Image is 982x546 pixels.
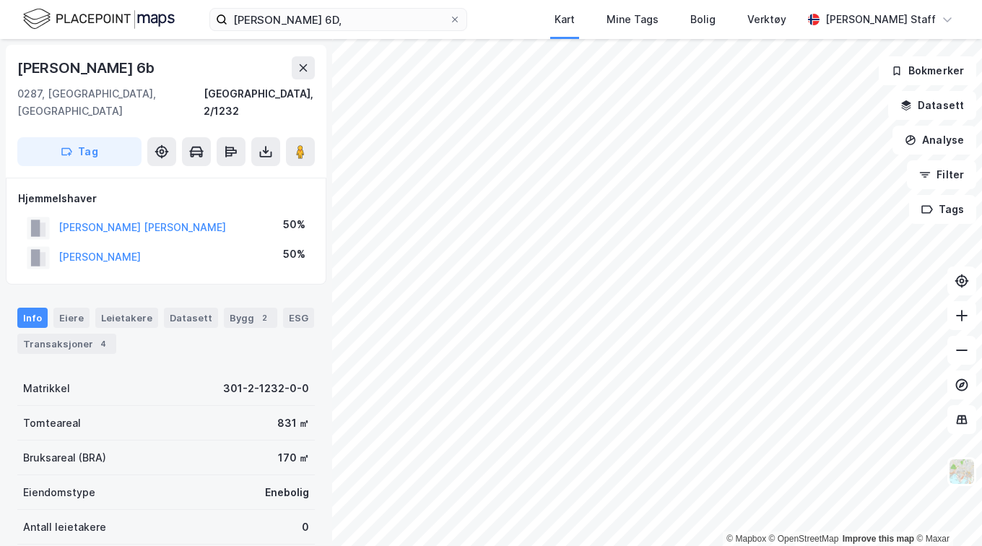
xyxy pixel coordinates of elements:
[23,484,95,501] div: Eiendomstype
[95,308,158,328] div: Leietakere
[726,534,766,544] a: Mapbox
[224,308,277,328] div: Bygg
[909,195,976,224] button: Tags
[223,380,309,397] div: 301-2-1232-0-0
[948,458,976,485] img: Z
[888,91,976,120] button: Datasett
[265,484,309,501] div: Enebolig
[283,216,305,233] div: 50%
[910,477,982,546] iframe: Chat Widget
[164,308,218,328] div: Datasett
[17,56,157,79] div: [PERSON_NAME] 6b
[23,380,70,397] div: Matrikkel
[607,11,659,28] div: Mine Tags
[23,449,106,467] div: Bruksareal (BRA)
[555,11,575,28] div: Kart
[53,308,90,328] div: Eiere
[825,11,936,28] div: [PERSON_NAME] Staff
[879,56,976,85] button: Bokmerker
[23,6,175,32] img: logo.f888ab2527a4732fd821a326f86c7f29.svg
[23,415,81,432] div: Tomteareal
[747,11,786,28] div: Verktøy
[283,308,314,328] div: ESG
[277,415,309,432] div: 831 ㎡
[769,534,839,544] a: OpenStreetMap
[302,519,309,536] div: 0
[17,137,142,166] button: Tag
[892,126,976,155] button: Analyse
[17,85,204,120] div: 0287, [GEOGRAPHIC_DATA], [GEOGRAPHIC_DATA]
[23,519,106,536] div: Antall leietakere
[907,160,976,189] button: Filter
[96,337,110,351] div: 4
[843,534,914,544] a: Improve this map
[278,449,309,467] div: 170 ㎡
[17,334,116,354] div: Transaksjoner
[257,311,271,325] div: 2
[283,246,305,263] div: 50%
[18,190,314,207] div: Hjemmelshaver
[17,308,48,328] div: Info
[690,11,716,28] div: Bolig
[227,9,449,30] input: Søk på adresse, matrikkel, gårdeiere, leietakere eller personer
[204,85,315,120] div: [GEOGRAPHIC_DATA], 2/1232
